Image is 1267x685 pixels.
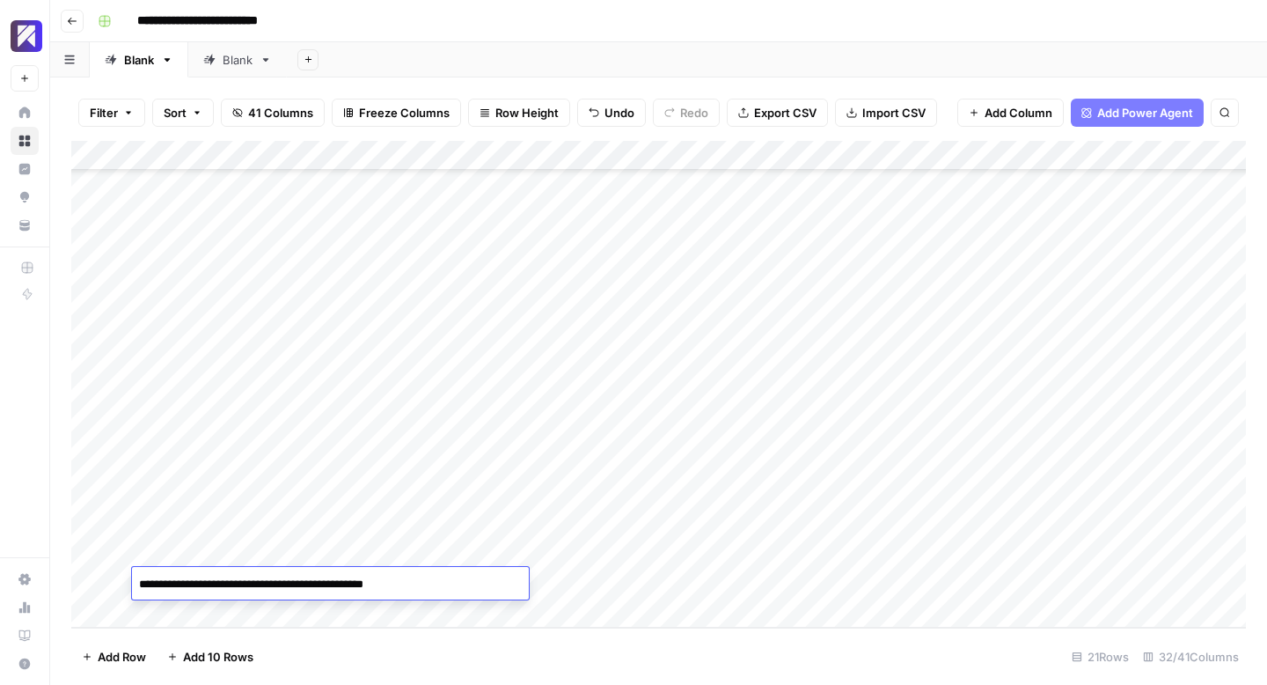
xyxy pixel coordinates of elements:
span: Import CSV [862,104,926,122]
span: Redo [680,104,708,122]
a: Blank [90,42,188,77]
button: Export CSV [727,99,828,127]
div: Blank [223,51,253,69]
button: Add Row [71,643,157,671]
button: Undo [577,99,646,127]
span: Add Row [98,648,146,666]
button: Row Height [468,99,570,127]
button: Help + Support [11,650,39,678]
button: Add Column [957,99,1064,127]
button: Redo [653,99,720,127]
a: Settings [11,565,39,593]
button: Freeze Columns [332,99,461,127]
a: Home [11,99,39,127]
a: Your Data [11,211,39,239]
button: Add 10 Rows [157,643,264,671]
button: Import CSV [835,99,937,127]
div: 32/41 Columns [1136,643,1246,671]
a: Blank [188,42,287,77]
button: Add Power Agent [1071,99,1204,127]
span: Freeze Columns [359,104,450,122]
span: Filter [90,104,118,122]
span: Add Power Agent [1097,104,1193,122]
a: Browse [11,127,39,155]
span: Add 10 Rows [183,648,253,666]
span: 41 Columns [248,104,313,122]
a: Opportunities [11,183,39,211]
button: Filter [78,99,145,127]
a: Insights [11,155,39,183]
div: Blank [124,51,154,69]
button: 41 Columns [221,99,325,127]
button: Sort [152,99,214,127]
span: Export CSV [754,104,817,122]
button: Workspace: Overjet - Test [11,14,39,58]
div: 21 Rows [1065,643,1136,671]
a: Usage [11,593,39,622]
span: Sort [164,104,187,122]
a: Learning Hub [11,622,39,650]
img: Overjet - Test Logo [11,20,42,52]
span: Row Height [495,104,559,122]
span: Add Column [985,104,1052,122]
span: Undo [604,104,634,122]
